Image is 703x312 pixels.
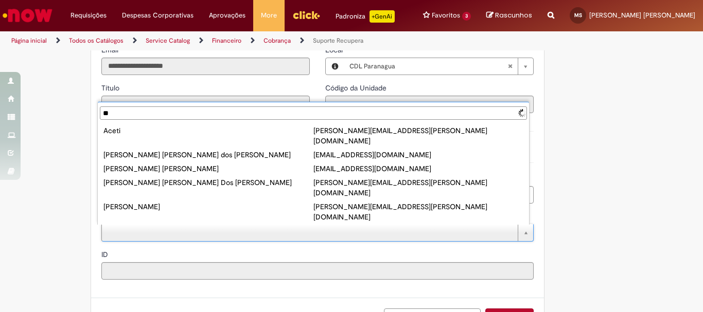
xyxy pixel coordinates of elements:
[313,177,523,198] div: [PERSON_NAME][EMAIL_ADDRESS][PERSON_NAME][DOMAIN_NAME]
[103,125,313,136] div: Aceti
[103,201,313,212] div: [PERSON_NAME]
[313,125,523,146] div: [PERSON_NAME][EMAIL_ADDRESS][PERSON_NAME][DOMAIN_NAME]
[98,122,529,225] ul: Nome
[313,163,523,174] div: [EMAIL_ADDRESS][DOMAIN_NAME]
[103,177,313,188] div: [PERSON_NAME] [PERSON_NAME] Dos [PERSON_NAME]
[103,150,313,160] div: [PERSON_NAME] [PERSON_NAME] dos [PERSON_NAME]
[313,150,523,160] div: [EMAIL_ADDRESS][DOMAIN_NAME]
[103,163,313,174] div: [PERSON_NAME] [PERSON_NAME]
[313,201,523,222] div: [PERSON_NAME][EMAIL_ADDRESS][PERSON_NAME][DOMAIN_NAME]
